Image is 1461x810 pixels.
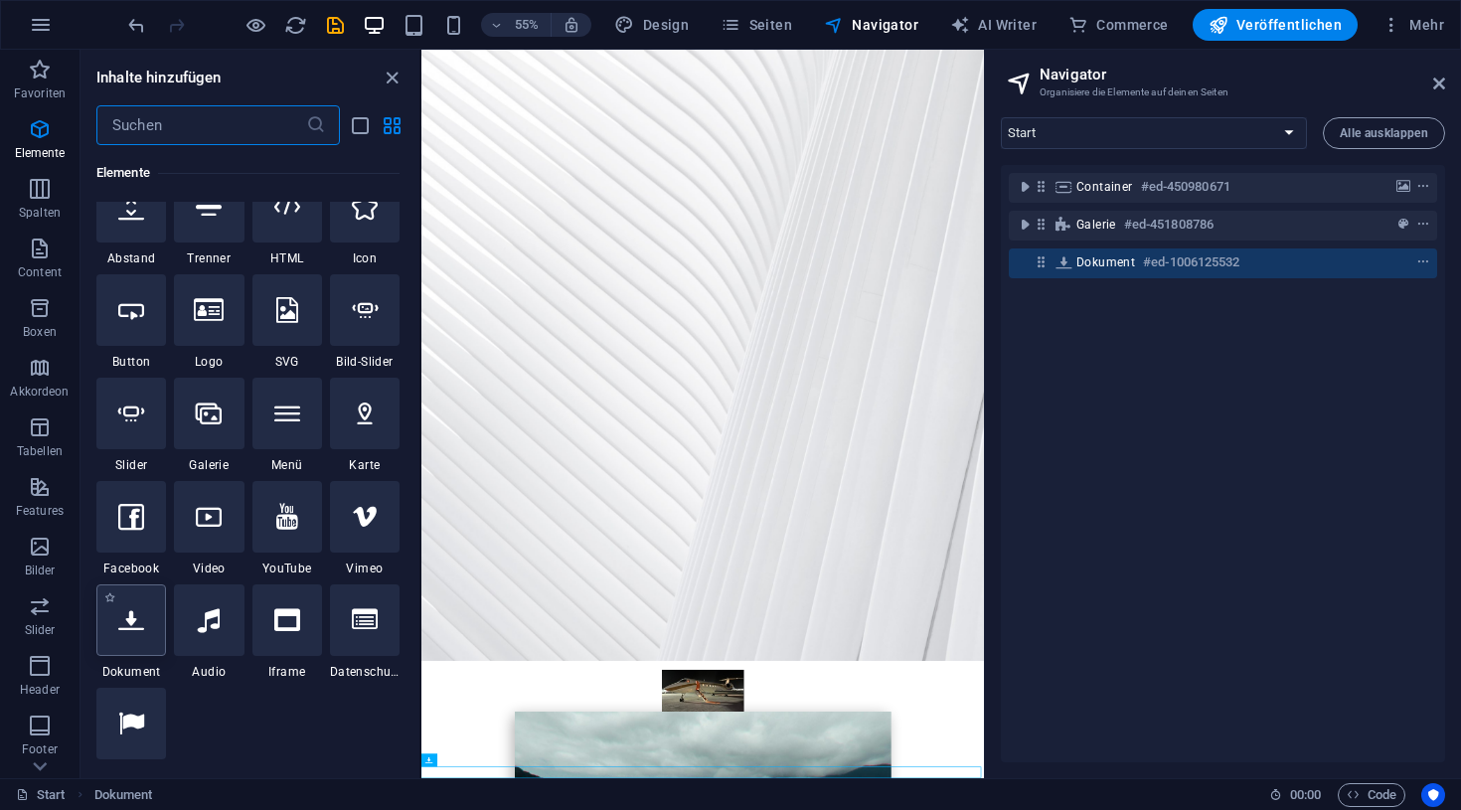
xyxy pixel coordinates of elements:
div: Karte [330,378,400,473]
i: Seite neu laden [284,14,307,37]
div: Audio [174,584,243,680]
span: Klick zum Auswählen. Doppelklick zum Bearbeiten [94,783,153,807]
p: Header [20,682,60,698]
span: Bild-Slider [330,354,400,370]
span: Button [96,354,166,370]
span: 00 00 [1290,783,1321,807]
span: Facebook [96,561,166,576]
i: Rückgängig: Elemente löschen (Strg+Z) [125,14,148,37]
div: Vimeo [330,481,400,576]
button: toggle-expand [1013,175,1037,199]
button: Mehr [1374,9,1452,41]
span: Commerce [1068,15,1169,35]
span: SVG [252,354,322,370]
span: Karte [330,457,400,473]
button: close panel [380,66,404,89]
button: context-menu [1413,213,1433,237]
span: Icon [330,250,400,266]
button: save [323,13,347,37]
span: Abstand [96,250,166,266]
button: Navigator [816,9,926,41]
span: Galerie [1076,217,1116,233]
h6: Session-Zeit [1269,783,1322,807]
button: background [1393,175,1413,199]
span: Navigator [824,15,918,35]
h6: #ed-1006125532 [1143,250,1239,274]
button: reload [283,13,307,37]
div: Datenschutz [330,584,400,680]
p: Elemente [15,145,66,161]
button: Klicke hier, um den Vorschau-Modus zu verlassen [243,13,267,37]
i: Save (Ctrl+S) [324,14,347,37]
div: HTML [252,171,322,266]
nav: breadcrumb [94,783,153,807]
button: preset [1393,213,1413,237]
div: Slider [96,378,166,473]
button: list-view [348,113,372,137]
button: context-menu [1413,250,1433,274]
button: Design [606,9,697,41]
span: Trenner [174,250,243,266]
div: Video [174,481,243,576]
span: Design [614,15,689,35]
span: Slider [96,457,166,473]
p: Bilder [25,563,56,578]
button: undo [124,13,148,37]
span: Iframe [252,664,322,680]
span: HTML [252,250,322,266]
span: : [1304,787,1307,802]
span: Zu Favoriten hinzufügen [104,592,115,603]
span: Mehr [1381,15,1444,35]
div: Galerie [174,378,243,473]
p: Features [16,503,64,519]
a: Klick, um Auswahl aufzuheben. Doppelklick öffnet Seitenverwaltung [16,783,66,807]
p: Spalten [19,205,61,221]
button: toggle-expand [1013,213,1037,237]
div: Menü [252,378,322,473]
h6: 55% [511,13,543,37]
div: Abstand [96,171,166,266]
h3: Organisiere die Elemente auf deinen Seiten [1040,83,1405,101]
button: Usercentrics [1421,783,1445,807]
span: Dokument [96,664,166,680]
button: grid-view [380,113,404,137]
h2: Navigator [1040,66,1445,83]
button: 55% [481,13,552,37]
p: Boxen [23,324,57,340]
span: Seiten [721,15,792,35]
h6: #ed-451808786 [1124,213,1214,237]
p: Slider [25,622,56,638]
input: Suchen [96,105,306,145]
span: Veröffentlichen [1209,15,1342,35]
span: Code [1347,783,1396,807]
span: YouTube [252,561,322,576]
p: Content [18,264,62,280]
span: Alle ausklappen [1340,127,1428,139]
div: SVG [252,274,322,370]
button: Seiten [713,9,800,41]
div: Icon [330,171,400,266]
button: Veröffentlichen [1193,9,1358,41]
span: Logo [174,354,243,370]
i: Bei Größenänderung Zoomstufe automatisch an das gewählte Gerät anpassen. [563,16,580,34]
button: context-menu [1413,175,1433,199]
h6: Inhalte hinzufügen [96,66,222,89]
span: Menü [252,457,322,473]
div: Trenner [174,171,243,266]
div: YouTube [252,481,322,576]
div: Iframe [252,584,322,680]
span: Vimeo [330,561,400,576]
span: Datenschutz [330,664,400,680]
button: Commerce [1060,9,1177,41]
span: Container [1076,179,1133,195]
span: AI Writer [950,15,1037,35]
div: Button [96,274,166,370]
button: Code [1338,783,1405,807]
p: Favoriten [14,85,66,101]
h6: Elemente [96,161,400,185]
button: Alle ausklappen [1323,117,1445,149]
span: Dokument [1076,254,1135,270]
span: Galerie [174,457,243,473]
p: Footer [22,741,58,757]
p: Tabellen [17,443,63,459]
